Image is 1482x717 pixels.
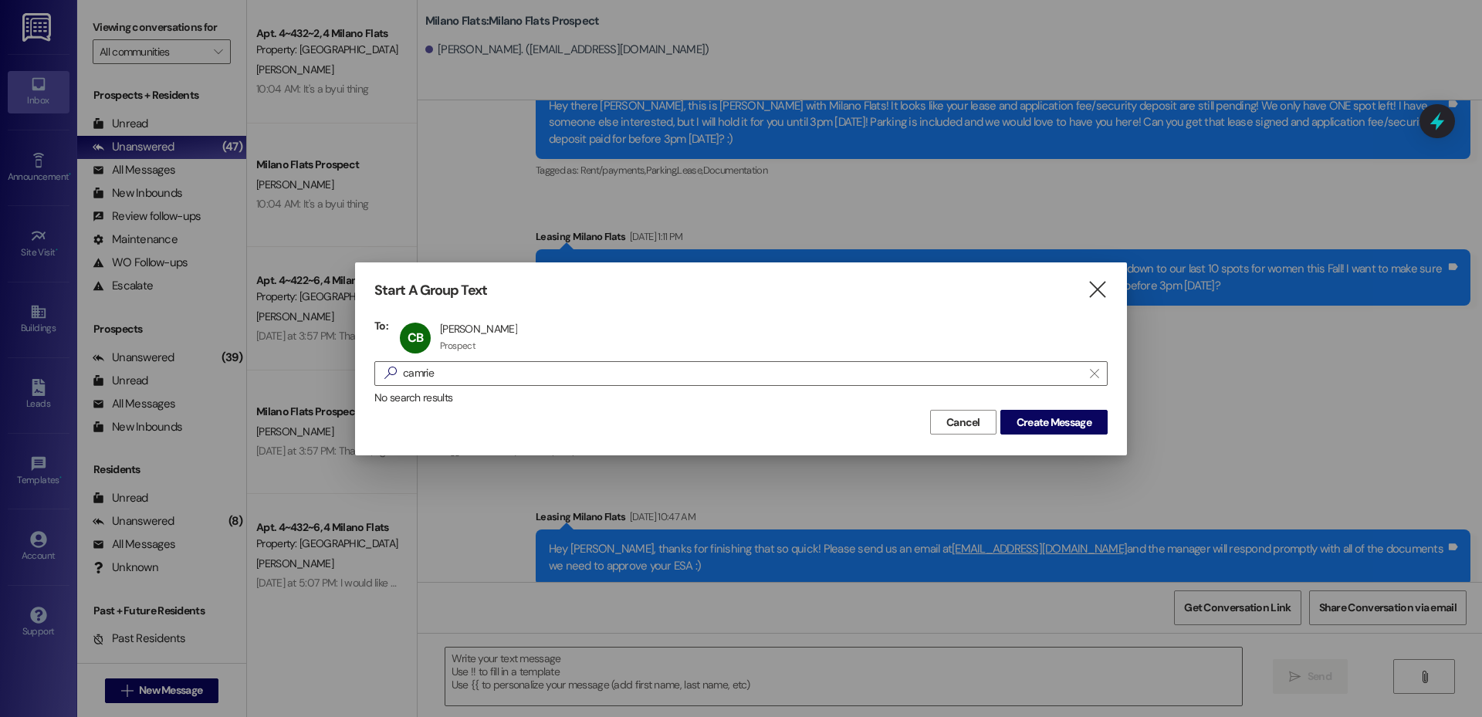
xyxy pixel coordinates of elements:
i:  [1090,367,1098,380]
button: Cancel [930,410,996,435]
i:  [1087,282,1108,298]
span: Create Message [1017,414,1091,431]
div: [PERSON_NAME] [440,322,517,336]
span: CB [408,330,423,346]
button: Create Message [1000,410,1108,435]
i:  [378,365,403,381]
h3: To: [374,319,388,333]
span: Cancel [946,414,980,431]
button: Clear text [1082,362,1107,385]
input: Search for any contact or apartment [403,363,1082,384]
h3: Start A Group Text [374,282,487,299]
div: No search results [374,390,1108,406]
div: Prospect [440,340,475,352]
